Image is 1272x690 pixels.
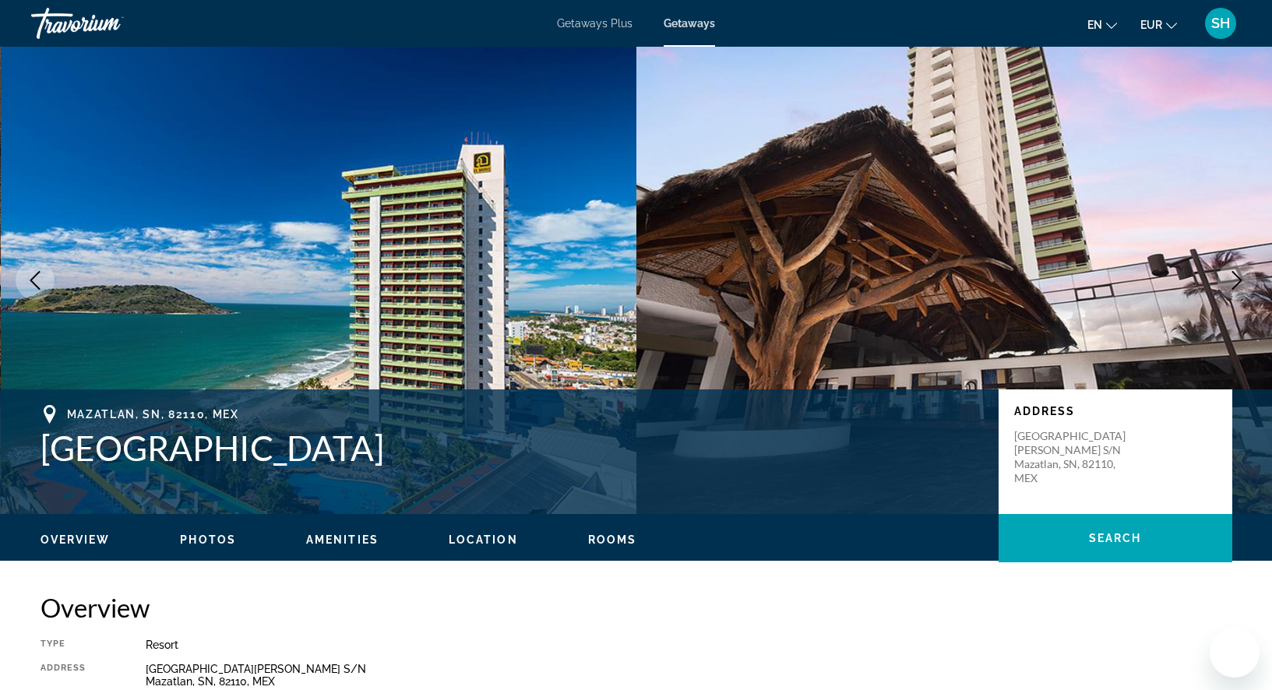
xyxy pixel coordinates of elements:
[146,639,1232,651] div: Resort
[557,17,632,30] a: Getaways Plus
[1211,16,1230,31] span: SH
[449,533,518,547] button: Location
[67,408,239,421] span: Mazatlan, SN, 82110, MEX
[449,533,518,546] span: Location
[588,533,637,546] span: Rooms
[306,533,379,547] button: Amenities
[41,639,107,651] div: Type
[41,533,111,547] button: Overview
[1140,13,1177,36] button: Change currency
[1089,532,1142,544] span: Search
[664,17,715,30] a: Getaways
[31,3,187,44] a: Travorium
[306,533,379,546] span: Amenities
[999,514,1232,562] button: Search
[1210,628,1260,678] iframe: Button to launch messaging window
[180,533,236,546] span: Photos
[1087,13,1117,36] button: Change language
[180,533,236,547] button: Photos
[41,533,111,546] span: Overview
[41,592,1232,623] h2: Overview
[41,663,107,688] div: Address
[16,261,55,300] button: Previous image
[588,533,637,547] button: Rooms
[1087,19,1102,31] span: en
[1014,405,1217,417] p: Address
[1217,261,1256,300] button: Next image
[1014,429,1139,485] p: [GEOGRAPHIC_DATA][PERSON_NAME] S/N Mazatlan, SN, 82110, MEX
[41,428,983,468] h1: [GEOGRAPHIC_DATA]
[146,663,1232,688] div: [GEOGRAPHIC_DATA][PERSON_NAME] S/N Mazatlan, SN, 82110, MEX
[1140,19,1162,31] span: EUR
[1200,7,1241,40] button: User Menu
